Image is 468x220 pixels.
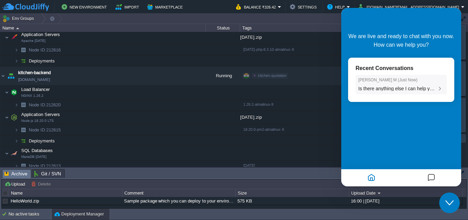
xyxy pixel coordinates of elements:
[14,45,19,55] img: AMDAwAAAACH5BAEAAAAALAAAAAABAAEAAAICRAEAOw==
[115,3,141,11] button: Import
[28,102,62,108] a: Node ID:212620
[9,189,122,197] div: Name
[16,27,19,29] img: AMDAwAAAACH5BAEAAAAALAAAAAABAAEAAAICRAEAOw==
[349,197,462,205] div: 16:00 | [DATE]
[349,189,462,197] div: Upload Date
[28,47,62,53] a: Node ID:212616
[290,3,319,11] button: Settings
[14,56,19,66] img: AMDAwAAAACH5BAEAAAAALAAAAAABAAEAAAICRAEAOw==
[5,85,9,99] img: AMDAwAAAACH5BAEAAAAALAAAAAABAAEAAAICRAEAOw==
[9,111,19,124] img: AMDAwAAAACH5BAEAAAAALAAAAAABAAEAAAICRAEAOw==
[21,39,46,43] span: Apache [DATE]
[4,170,27,178] span: Archive
[240,31,350,44] div: [DATE].zip
[21,148,54,153] a: SQL DatabasesMariaDB [DATE]
[21,119,54,123] span: Node.js 18.20.0 LTS
[5,31,9,44] img: AMDAwAAAACH5BAEAAAAALAAAAAABAAEAAAICRAEAOw==
[29,47,46,53] span: Node ID:
[5,111,9,124] img: AMDAwAAAACH5BAEAAAAALAAAAAABAAEAAAICRAEAOw==
[2,3,49,11] img: CloudJiffy
[9,209,51,220] div: No active tasks
[21,32,61,37] span: Application Servers
[28,102,62,108] span: 212620
[258,73,286,78] span: kitchen-quotation
[28,127,62,133] a: Node ID:212615
[21,112,61,117] a: Application ServersNode.js 18.20.0 LTS
[28,163,62,169] a: Node ID:212613
[206,67,240,85] div: Running
[5,147,9,160] img: AMDAwAAAACH5BAEAAAAALAAAAAABAAEAAAICRAEAOw==
[28,58,56,64] a: Deployments
[18,76,50,83] a: [DOMAIN_NAME]
[19,56,28,66] img: AMDAwAAAACH5BAEAAAAALAAAAAABAAEAAAICRAEAOw==
[236,3,278,11] button: Balance ₹326.42
[243,127,284,131] span: 18.20.0-pm2-almalinux-9
[6,67,16,85] img: AMDAwAAAACH5BAEAAAAALAAAAAABAAEAAAICRAEAOw==
[236,197,348,205] div: 575 KB
[243,47,294,51] span: [DATE]-php-8.3.10-almalinux-9
[29,102,46,107] span: Node ID:
[31,181,53,187] button: Delete
[34,170,61,178] span: Git / SVN
[28,127,62,133] span: 212615
[4,181,27,187] button: Upload
[29,163,46,169] span: Node ID:
[28,47,62,53] span: 212616
[19,136,28,146] img: AMDAwAAAACH5BAEAAAAALAAAAAABAAEAAAICRAEAOw==
[21,86,51,92] span: Load Balancer
[236,189,349,197] div: Size
[123,189,235,197] div: Comment
[14,136,19,146] img: AMDAwAAAACH5BAEAAAAALAAAAAABAAEAAAICRAEAOw==
[19,100,28,110] img: AMDAwAAAACH5BAEAAAAALAAAAAABAAEAAAICRAEAOw==
[341,8,461,186] iframe: chat widget
[9,85,19,99] img: AMDAwAAAACH5BAEAAAAALAAAAAABAAEAAAICRAEAOw==
[147,3,185,11] button: Marketplace
[9,147,19,160] img: AMDAwAAAACH5BAEAAAAALAAAAAABAAEAAAICRAEAOw==
[18,69,51,76] a: kitchen-backend
[21,94,44,98] span: NGINX 1.26.2
[206,24,240,32] div: Status
[243,163,255,167] span: [DATE]
[11,198,39,204] a: HelloWorld.zip
[122,197,235,205] div: Sample package which you can deploy to your environment. Feel free to delete and upload a package...
[21,155,47,159] span: MariaDB [DATE]
[240,111,350,124] div: [DATE].zip
[19,45,28,55] img: AMDAwAAAACH5BAEAAAAALAAAAAABAAEAAAICRAEAOw==
[21,87,51,92] a: Load BalancerNGINX 1.26.2
[439,193,461,213] iframe: chat widget
[14,100,19,110] img: AMDAwAAAACH5BAEAAAAALAAAAAABAAEAAAICRAEAOw==
[359,3,461,11] button: [DOMAIN_NAME][EMAIL_ADDRESS][DOMAIN_NAME]
[54,211,104,218] button: Deployment Manager
[9,31,19,44] img: AMDAwAAAACH5BAEAAAAALAAAAAABAAEAAAICRAEAOw==
[2,14,36,23] button: Env Groups
[21,32,61,37] a: Application ServersApache [DATE]
[29,127,46,132] span: Node ID:
[1,24,206,32] div: Name
[19,125,28,135] img: AMDAwAAAACH5BAEAAAAALAAAAAABAAEAAAICRAEAOw==
[243,102,273,106] span: 1.26.2-almalinux-9
[0,67,6,85] img: AMDAwAAAACH5BAEAAAAALAAAAAABAAEAAAICRAEAOw==
[14,161,19,171] img: AMDAwAAAACH5BAEAAAAALAAAAAABAAEAAAICRAEAOw==
[21,148,54,153] span: SQL Databases
[19,161,28,171] img: AMDAwAAAACH5BAEAAAAALAAAAAABAAEAAAICRAEAOw==
[241,24,349,32] div: Tags
[28,138,56,144] a: Deployments
[21,112,61,117] span: Application Servers
[28,163,62,169] span: 212613
[327,3,347,11] button: Help
[62,3,109,11] button: New Environment
[14,125,19,135] img: AMDAwAAAACH5BAEAAAAALAAAAAABAAEAAAICRAEAOw==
